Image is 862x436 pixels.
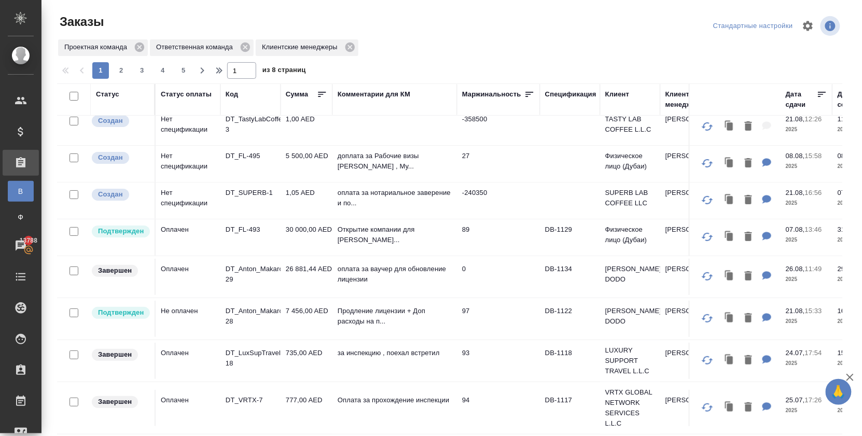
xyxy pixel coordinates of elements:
[805,349,822,357] p: 17:54
[281,109,332,145] td: 1,00 AED
[786,152,805,160] p: 08.08,
[605,224,655,245] p: Физическое лицо (Дубаи)
[91,348,149,362] div: Выставляет КМ при направлении счета или после выполнения всех работ/сдачи заказа клиенту. Окончат...
[757,308,777,329] button: Для КМ: Продление лицензии + Доп расходы на проезд
[457,301,540,337] td: 97
[757,266,777,287] button: Для КМ: оплата за ваучер для обновление лицензии
[175,65,192,76] span: 5
[605,114,655,135] p: TASTY LAB COFFEE L.L.C
[226,395,275,405] p: DT_VRTX-7
[786,198,827,208] p: 2025
[262,42,341,52] p: Клиентские менеджеры
[156,146,220,182] td: Нет спецификации
[540,301,600,337] td: DB-1122
[457,343,540,379] td: 93
[786,405,827,416] p: 2025
[805,265,822,273] p: 11:49
[457,219,540,256] td: 89
[786,235,827,245] p: 2025
[457,109,540,145] td: -358500
[156,42,237,52] p: Ответственная команда
[13,186,29,196] span: В
[757,190,777,211] button: Для КМ: оплата за нотариальное заверение и подписание МОА через нотариуса в EAGLE
[156,259,220,295] td: Оплачен
[660,109,720,145] td: [PERSON_NAME]
[338,395,452,405] p: Оплата за прохождение инспекции
[91,188,149,202] div: Выставляется автоматически при создании заказа
[8,207,34,228] a: Ф
[660,301,720,337] td: [PERSON_NAME]
[226,306,275,327] p: DT_Anton_Makarov_DODO-28
[805,307,822,315] p: 15:33
[134,62,150,79] button: 3
[830,381,847,403] span: 🙏
[281,390,332,426] td: 777,00 AED
[605,345,655,376] p: LUXURY SUPPORT TRAVEL L.L.C
[91,224,149,238] div: Выставляет КМ после уточнения всех необходимых деталей и получения согласия клиента на запуск. С ...
[226,348,275,369] p: DT_LuxSupTravel-18
[838,152,857,160] p: 08.08,
[156,343,220,379] td: Оплачен
[13,235,44,246] span: 13788
[660,219,720,256] td: [PERSON_NAME]
[338,151,452,172] p: доплата за Рабочие визы [PERSON_NAME] , Му...
[338,348,452,358] p: за инспекцию , поехал встретил
[98,116,123,126] p: Создан
[286,89,308,100] div: Сумма
[156,219,220,256] td: Оплачен
[256,39,358,56] div: Клиентские менеджеры
[3,233,39,259] a: 13788
[57,13,104,30] span: Заказы
[740,350,757,371] button: Удалить
[740,266,757,287] button: Удалить
[96,89,119,100] div: Статус
[605,387,655,429] p: VRTX GLOBAL NETWORK SERVICES L.L.C
[660,259,720,295] td: [PERSON_NAME]
[757,227,777,248] button: Для КМ: Открытие компании для Владислава Миллера - пертенра с США Кофе Шоп
[58,39,148,56] div: Проектная команда
[786,307,805,315] p: 21.08,
[740,397,757,418] button: Удалить
[338,264,452,285] p: оплата за ваучер для обновление лицензии
[155,65,171,76] span: 4
[605,89,629,100] div: Клиент
[156,182,220,219] td: Нет спецификации
[98,349,132,360] p: Завершен
[605,264,655,285] p: [PERSON_NAME] DODO
[156,301,220,337] td: Не оплачен
[786,396,805,404] p: 25.07,
[838,189,857,196] p: 07.08,
[695,306,720,331] button: Обновить
[281,259,332,295] td: 26 881,44 AED
[113,62,130,79] button: 2
[281,182,332,219] td: 1,05 AED
[838,265,857,273] p: 29.07,
[786,161,827,172] p: 2025
[805,396,822,404] p: 17:26
[786,349,805,357] p: 24.07,
[838,115,857,123] p: 11.08,
[540,259,600,295] td: DB-1134
[338,306,452,327] p: Продление лицензии + Доп расходы на п...
[695,224,720,249] button: Обновить
[545,89,596,100] div: Спецификация
[757,397,777,418] button: Для КМ: Оплата за прохождение инспекции
[720,397,740,418] button: Клонировать
[540,390,600,426] td: DB-1117
[8,181,34,202] a: В
[821,16,842,36] span: Посмотреть информацию
[226,264,275,285] p: DT_Anton_Makarov_DODO-29
[13,212,29,222] span: Ф
[540,219,600,256] td: DB-1129
[91,264,149,278] div: Выставляет КМ при направлении счета или после выполнения всех работ/сдачи заказа клиенту. Окончат...
[226,224,275,235] p: DT_FL-493
[695,264,720,289] button: Обновить
[98,307,144,318] p: Подтвержден
[98,152,123,163] p: Создан
[605,306,655,327] p: [PERSON_NAME] DODO
[457,182,540,219] td: -240350
[695,395,720,420] button: Обновить
[720,308,740,329] button: Клонировать
[660,182,720,219] td: [PERSON_NAME]
[98,189,123,200] p: Создан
